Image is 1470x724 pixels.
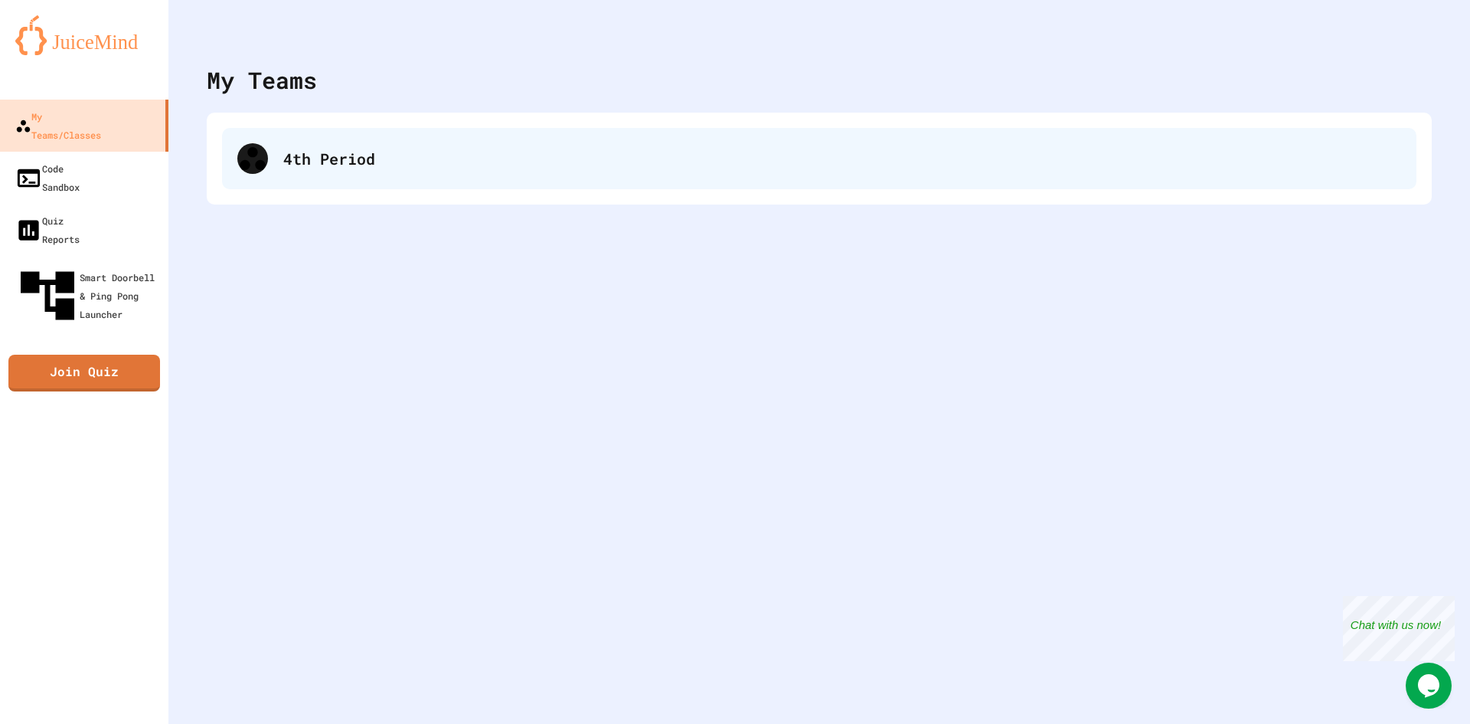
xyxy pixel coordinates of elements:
iframe: chat widget [1343,596,1455,661]
div: My Teams/Classes [15,107,101,144]
div: Code Sandbox [15,159,80,196]
img: logo-orange.svg [15,15,153,55]
div: Quiz Reports [15,211,80,248]
a: Join Quiz [8,355,160,391]
iframe: chat widget [1406,663,1455,709]
div: 4th Period [222,128,1416,189]
div: Smart Doorbell & Ping Pong Launcher [15,264,162,328]
div: 4th Period [283,147,1401,170]
div: My Teams [207,63,317,97]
